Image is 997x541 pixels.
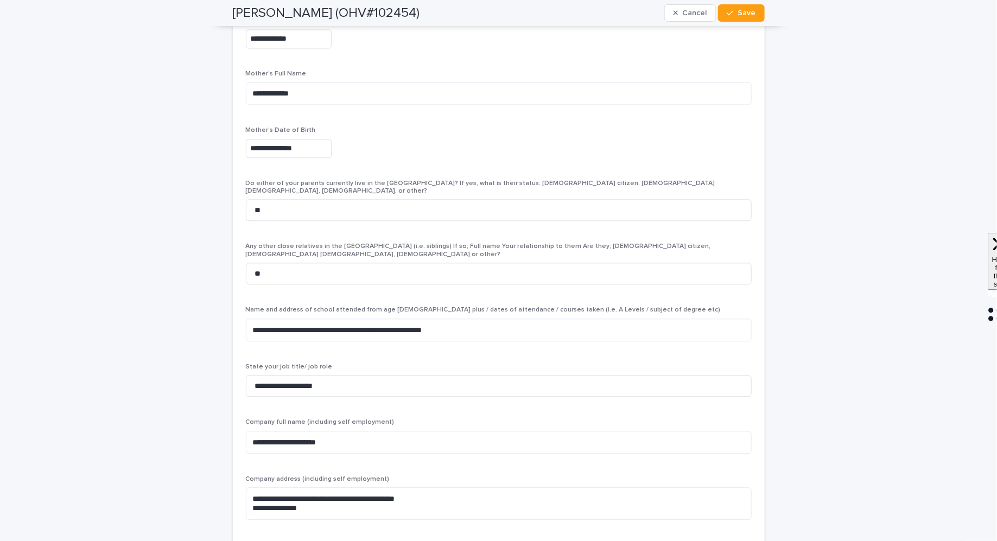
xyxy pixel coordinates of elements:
[233,5,420,21] h2: [PERSON_NAME] (OHV#102454)
[682,9,707,17] span: Cancel
[246,243,711,257] span: Any other close relatives in the [GEOGRAPHIC_DATA] (i.e. siblings) If so; Full name Your relation...
[246,307,721,313] span: Name and address of school attended from age [DEMOGRAPHIC_DATA] plus / dates of attendance / cour...
[246,71,307,77] span: Mother's Full Name
[246,127,316,133] span: Mother's Date of Birth
[246,180,715,194] span: Do either of your parents currently live in the [GEOGRAPHIC_DATA]? If yes, what is their status: ...
[664,4,716,22] button: Cancel
[246,419,395,425] span: Company full name (including self employment)
[246,476,390,482] span: Company address (including self employment)
[738,9,756,17] span: Save
[718,4,764,22] button: Save
[246,364,333,370] span: State your job title/ job role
